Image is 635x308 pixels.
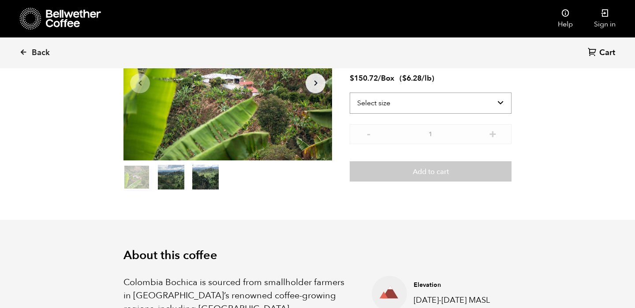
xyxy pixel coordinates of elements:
[363,129,374,137] button: -
[414,294,497,306] p: [DATE]-[DATE] MASL
[350,73,378,83] bdi: 150.72
[402,73,407,83] span: $
[381,73,394,83] span: Box
[400,73,434,83] span: ( )
[350,161,512,182] button: Add to cart
[414,281,497,289] h4: Elevation
[402,73,422,83] bdi: 6.28
[588,47,617,59] a: Cart
[422,73,432,83] span: /lb
[487,129,498,137] button: +
[599,48,615,58] span: Cart
[32,48,50,58] span: Back
[350,73,354,83] span: $
[378,73,381,83] span: /
[123,249,512,263] h2: About this coffee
